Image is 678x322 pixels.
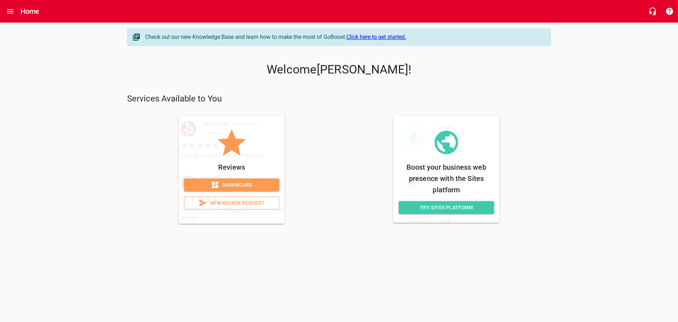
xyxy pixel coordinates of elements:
button: Support Portal [661,3,678,20]
a: New Review Request [184,197,279,210]
p: Services Available to You [127,93,551,105]
span: New Review Request [190,199,273,207]
p: Welcome [PERSON_NAME] ! [127,63,551,77]
a: Dashboard [184,178,279,192]
h6: Home [20,6,40,17]
p: Reviews [184,162,279,173]
button: Live Chat [644,3,661,20]
span: Try Sites Platform [404,203,488,212]
div: Check out our new Knowledge Base and learn how to make the most of GoBoost. [145,33,543,41]
button: Open drawer [2,3,19,20]
a: Click here to get started. [346,34,406,40]
span: Dashboard [190,181,274,189]
a: Try Sites Platform [399,201,494,214]
p: Boost your business web presence with the Sites platform [399,162,494,195]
